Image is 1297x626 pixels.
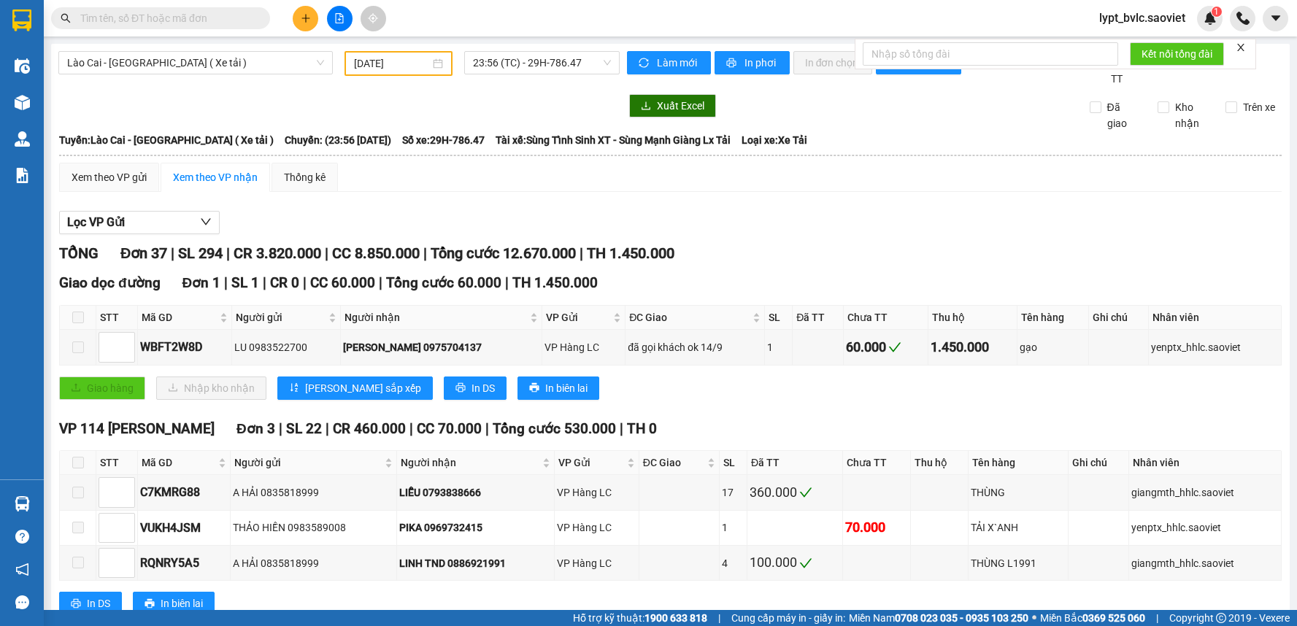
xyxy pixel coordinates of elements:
[233,555,394,571] div: A HẢI 0835818999
[399,484,552,501] div: LIỄU 0793838666
[1130,42,1224,66] button: Kết nối tổng đài
[15,563,29,576] span: notification
[399,519,552,536] div: PIKA 0969732415
[629,94,716,117] button: downloadXuất Excel
[354,55,429,72] input: 13/09/2025
[1212,7,1222,17] sup: 1
[1088,9,1197,27] span: lypt_bvlc.saoviet
[767,339,790,355] div: 1
[61,13,71,23] span: search
[620,420,623,437] span: |
[173,169,258,185] div: Xem theo VP nhận
[969,451,1069,475] th: Tên hàng
[1101,99,1147,131] span: Đã giao
[138,330,232,365] td: WBFT2W8D
[799,557,812,570] span: check
[15,496,30,511] img: warehouse-icon
[399,555,552,571] div: LINH TND 0886921991
[1169,99,1215,131] span: Kho nhận
[472,380,495,396] span: In DS
[657,55,699,71] span: Làm mới
[542,330,626,365] td: VP Hàng LC
[15,168,30,183] img: solution-icon
[332,244,420,262] span: CC 8.850.000
[233,519,394,536] div: THẢO HIỀN 0983589008
[59,211,220,234] button: Lọc VP Gửi
[1216,613,1226,623] span: copyright
[270,274,299,291] span: CR 0
[59,274,161,291] span: Giao dọc đường
[799,486,812,499] span: check
[301,13,311,23] span: plus
[720,451,747,475] th: SL
[233,484,394,501] div: A HẢI 0835818999
[289,382,299,394] span: sort-ascending
[1269,12,1282,25] span: caret-down
[236,420,275,437] span: Đơn 3
[1131,555,1279,571] div: giangmth_hhlc.saoviet
[545,380,588,396] span: In biên lai
[15,58,30,74] img: warehouse-icon
[931,337,1015,358] div: 1.450.000
[1142,46,1212,62] span: Kết nối tổng đài
[234,339,339,355] div: LU 0983522700
[231,274,259,291] span: SL 1
[379,274,382,291] span: |
[310,274,375,291] span: CC 60.000
[512,274,598,291] span: TH 1.450.000
[284,169,326,185] div: Thống kê
[140,519,228,537] div: VUKH4JSM
[722,555,744,571] div: 4
[555,511,639,546] td: VP Hàng LC
[750,482,840,503] div: 360.000
[325,244,328,262] span: |
[303,274,307,291] span: |
[59,376,145,400] button: uploadGiao hàng
[138,475,231,510] td: C7KMRG88
[285,132,391,148] span: Chuyến: (23:56 [DATE])
[224,274,228,291] span: |
[423,244,427,262] span: |
[722,519,744,536] div: 1
[546,309,611,325] span: VP Gửi
[928,306,1017,330] th: Thu hộ
[863,42,1118,66] input: Nhập số tổng đài
[334,13,345,23] span: file-add
[120,244,167,262] span: Đơn 37
[1149,306,1282,330] th: Nhân viên
[1032,615,1036,621] span: ⚪️
[843,451,911,475] th: Chưa TT
[234,244,321,262] span: CR 3.820.000
[138,511,231,546] td: VUKH4JSM
[1082,612,1145,624] strong: 0369 525 060
[15,131,30,147] img: warehouse-icon
[971,555,1066,571] div: THÙNG L1991
[657,98,704,114] span: Xuất Excel
[793,306,844,330] th: Đã TT
[505,274,509,291] span: |
[12,9,31,31] img: logo-vxr
[409,420,413,437] span: |
[849,610,1028,626] span: Miền Nam
[140,483,228,501] div: C7KMRG88
[747,451,843,475] th: Đã TT
[15,595,29,609] span: message
[496,132,731,148] span: Tài xế: Sùng Tỉnh Sinh XT - Sùng Mạnh Giàng Lx Tải
[142,455,215,471] span: Mã GD
[644,612,707,624] strong: 1900 633 818
[1017,306,1089,330] th: Tên hàng
[557,555,636,571] div: VP Hàng LC
[558,455,624,471] span: VP Gửi
[629,309,750,325] span: ĐC Giao
[171,244,174,262] span: |
[1214,7,1219,17] span: 1
[138,546,231,581] td: RQNRY5A5
[557,519,636,536] div: VP Hàng LC
[345,309,526,325] span: Người nhận
[161,595,203,611] span: In biên lai
[145,598,155,610] span: printer
[1236,42,1246,53] span: close
[401,455,539,471] span: Người nhận
[1236,12,1250,25] img: phone-icon
[742,132,807,148] span: Loại xe: Xe Tải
